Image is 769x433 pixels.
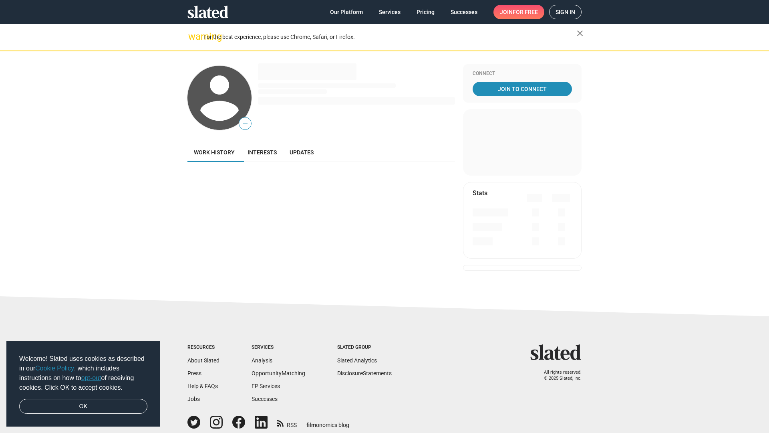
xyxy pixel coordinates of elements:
[290,149,314,156] span: Updates
[252,344,305,351] div: Services
[283,143,320,162] a: Updates
[306,422,316,428] span: film
[451,5,477,19] span: Successes
[330,5,363,19] span: Our Platform
[474,82,570,96] span: Join To Connect
[187,357,219,364] a: About Slated
[500,5,538,19] span: Join
[187,344,219,351] div: Resources
[252,383,280,389] a: EP Services
[252,370,305,376] a: OpportunityMatching
[513,5,538,19] span: for free
[535,370,582,381] p: All rights reserved. © 2025 Slated, Inc.
[575,28,585,38] mat-icon: close
[187,396,200,402] a: Jobs
[19,354,147,393] span: Welcome! Slated uses cookies as described in our , which includes instructions on how to of recei...
[493,5,544,19] a: Joinfor free
[324,5,369,19] a: Our Platform
[556,5,575,19] span: Sign in
[248,149,277,156] span: Interests
[203,32,577,42] div: For the best experience, please use Chrome, Safari, or Firefox.
[444,5,484,19] a: Successes
[473,189,487,197] mat-card-title: Stats
[549,5,582,19] a: Sign in
[337,344,392,351] div: Slated Group
[35,365,74,372] a: Cookie Policy
[372,5,407,19] a: Services
[187,383,218,389] a: Help & FAQs
[194,149,235,156] span: Work history
[252,396,278,402] a: Successes
[239,119,251,129] span: —
[187,143,241,162] a: Work history
[379,5,401,19] span: Services
[187,370,201,376] a: Press
[252,357,272,364] a: Analysis
[277,417,297,429] a: RSS
[410,5,441,19] a: Pricing
[473,71,572,77] div: Connect
[306,415,349,429] a: filmonomics blog
[188,32,198,41] mat-icon: warning
[417,5,435,19] span: Pricing
[337,370,392,376] a: DisclosureStatements
[6,341,160,427] div: cookieconsent
[19,399,147,414] a: dismiss cookie message
[337,357,377,364] a: Slated Analytics
[241,143,283,162] a: Interests
[473,82,572,96] a: Join To Connect
[81,374,101,381] a: opt-out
